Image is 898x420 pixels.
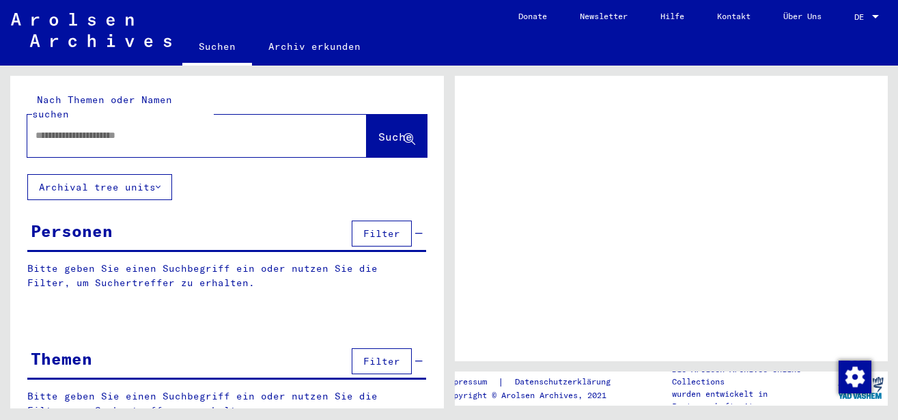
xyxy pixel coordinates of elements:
img: Arolsen_neg.svg [11,13,171,47]
button: Filter [352,348,412,374]
a: Datenschutzerklärung [504,375,627,389]
p: Copyright © Arolsen Archives, 2021 [444,389,627,402]
p: wurden entwickelt in Partnerschaft mit [672,388,834,412]
button: Archival tree units [27,174,172,200]
div: Personen [31,219,113,243]
div: Themen [31,346,92,371]
a: Archiv erkunden [252,30,377,63]
p: Bitte geben Sie einen Suchbegriff ein oder nutzen Sie die Filter, um Suchertreffer zu erhalten. [27,262,426,290]
button: Suche [367,115,427,157]
img: Zustimmung ändern [839,361,871,393]
p: Die Arolsen Archives Online-Collections [672,363,834,388]
a: Suchen [182,30,252,66]
img: yv_logo.png [835,371,886,405]
div: | [444,375,627,389]
mat-label: Nach Themen oder Namen suchen [32,94,172,120]
a: Impressum [444,375,498,389]
span: Suche [378,130,412,143]
button: Filter [352,221,412,247]
span: Filter [363,227,400,240]
span: DE [854,12,869,22]
span: Filter [363,355,400,367]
